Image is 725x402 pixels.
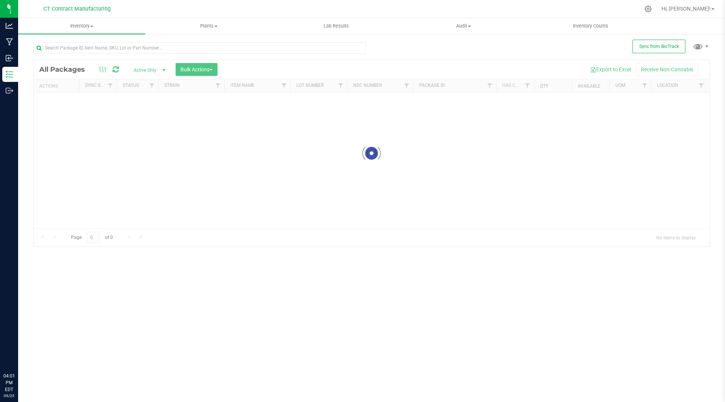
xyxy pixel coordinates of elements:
a: Lab Results [273,18,400,34]
span: Inventory Counts [563,23,619,29]
a: Inventory Counts [527,18,654,34]
inline-svg: Outbound [6,87,13,94]
span: Audit [400,23,527,29]
span: Hi, [PERSON_NAME]! [662,6,711,12]
p: 09/25 [3,393,15,399]
button: Sync from BioTrack [632,40,685,53]
inline-svg: Analytics [6,22,13,29]
span: Lab Results [313,23,359,29]
p: 04:01 PM EDT [3,373,15,393]
a: Plants [145,18,273,34]
span: Plants [146,23,272,29]
span: CT Contract Manufacturing [43,6,111,12]
inline-svg: Inbound [6,54,13,62]
span: Inventory [18,23,145,29]
input: Search Package ID, Item Name, SKU, Lot or Part Number... [33,42,366,54]
inline-svg: Manufacturing [6,38,13,46]
a: Inventory [18,18,145,34]
inline-svg: Inventory [6,71,13,78]
span: Sync from BioTrack [639,44,679,49]
div: Manage settings [643,5,653,12]
a: Audit [400,18,527,34]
